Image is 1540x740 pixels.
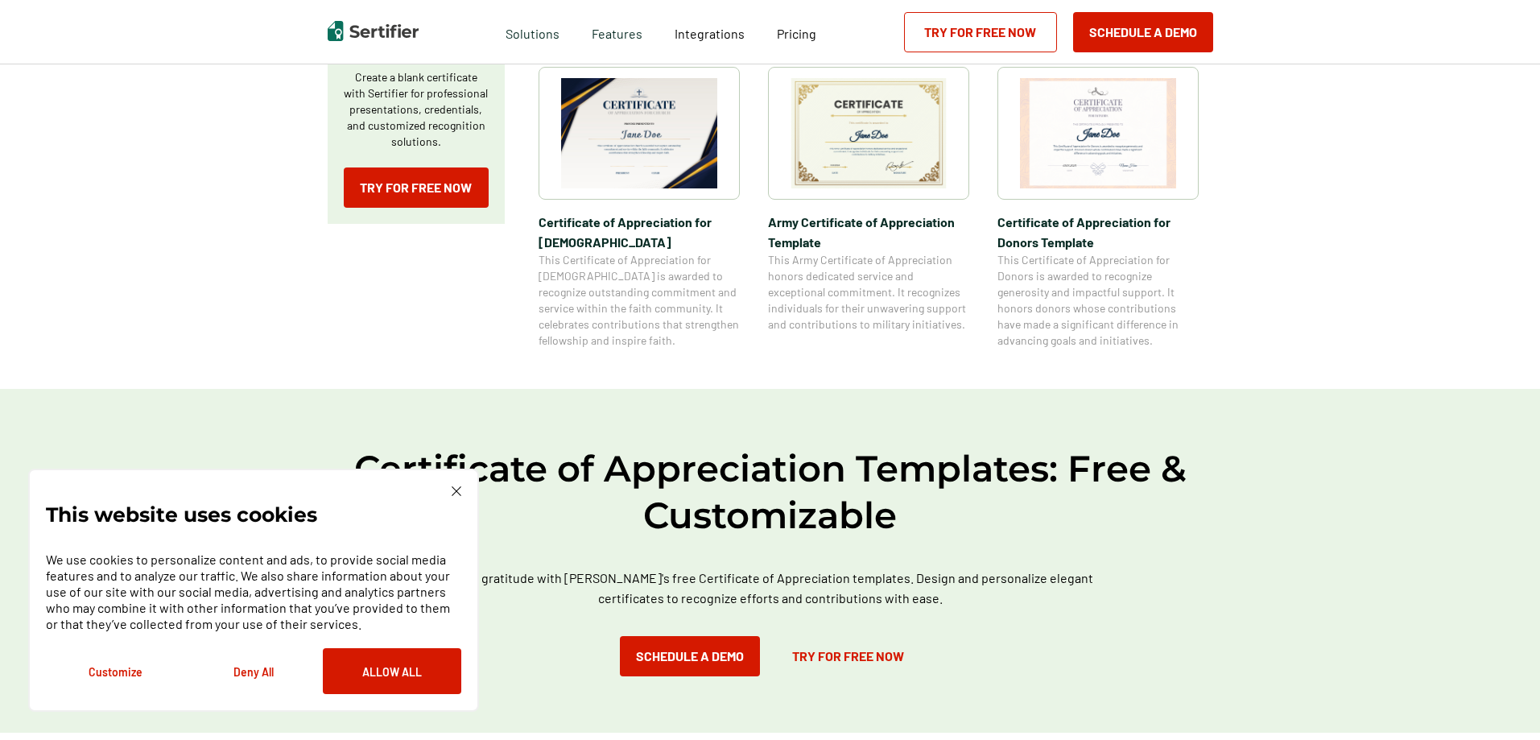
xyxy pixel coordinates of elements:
button: Customize [46,648,184,694]
span: Certificate of Appreciation for [DEMOGRAPHIC_DATA]​ [539,212,740,252]
span: This Army Certificate of Appreciation honors dedicated service and exceptional commitment. It rec... [768,252,969,333]
span: Integrations [675,26,745,41]
a: Try for Free Now [904,12,1057,52]
span: Pricing [777,26,816,41]
a: Certificate of Appreciation for Donors​ TemplateCertificate of Appreciation for Donors​ TemplateT... [997,67,1199,349]
span: This Certificate of Appreciation for Donors is awarded to recognize generosity and impactful supp... [997,252,1199,349]
a: Try for Free Now [776,636,920,676]
img: Certificate of Appreciation for Donors​ Template [1020,78,1176,188]
img: Cookie Popup Close [452,486,461,496]
p: This website uses cookies [46,506,317,523]
button: Allow All [323,648,461,694]
button: Schedule a Demo [620,636,760,676]
span: This Certificate of Appreciation for [DEMOGRAPHIC_DATA] is awarded to recognize outstanding commi... [539,252,740,349]
a: Try for Free Now [344,167,489,208]
h2: Certificate of Appreciation Templates: Free & Customizable [287,445,1253,539]
img: Army Certificate of Appreciation​ Template [791,78,947,188]
button: Schedule a Demo [1073,12,1213,52]
span: Certificate of Appreciation for Donors​ Template [997,212,1199,252]
span: Army Certificate of Appreciation​ Template [768,212,969,252]
p: We use cookies to personalize content and ads, to provide social media features and to analyze ou... [46,552,461,632]
iframe: Chat Widget [1459,663,1540,740]
span: Features [592,22,642,42]
a: Integrations [675,22,745,42]
p: Show gratitude with [PERSON_NAME]'s free Certificate of Appreciation templates. Design and person... [432,568,1109,608]
a: Pricing [777,22,816,42]
span: Solutions [506,22,559,42]
img: Sertifier | Digital Credentialing Platform [328,21,419,41]
a: Certificate of Appreciation for Church​Certificate of Appreciation for [DEMOGRAPHIC_DATA]​This Ce... [539,67,740,349]
img: Certificate of Appreciation for Church​ [561,78,717,188]
p: Create a blank certificate with Sertifier for professional presentations, credentials, and custom... [344,69,489,150]
a: Army Certificate of Appreciation​ TemplateArmy Certificate of Appreciation​ TemplateThis Army Cer... [768,67,969,349]
button: Deny All [184,648,323,694]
